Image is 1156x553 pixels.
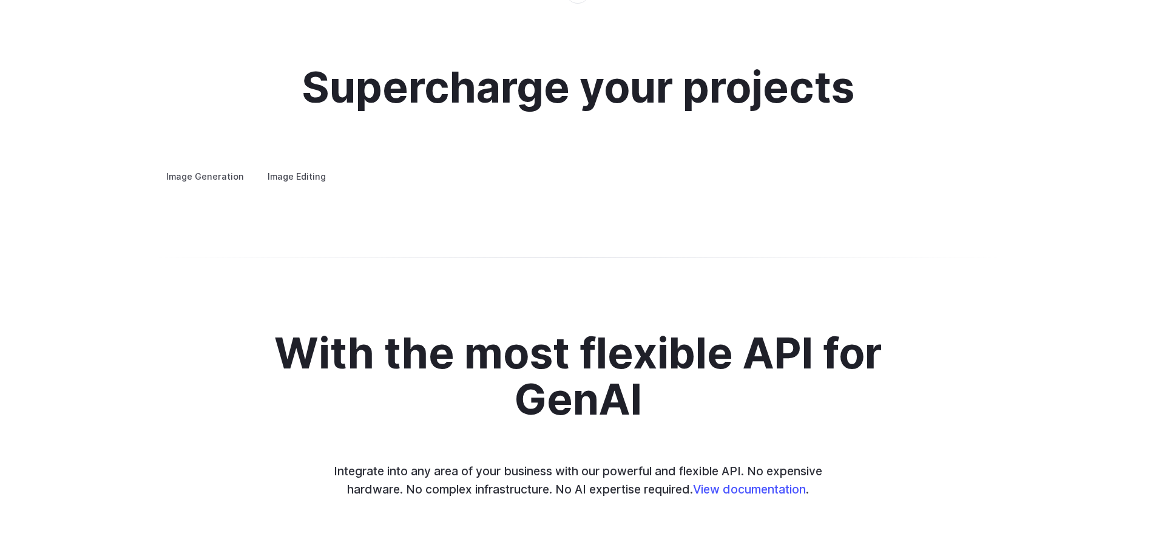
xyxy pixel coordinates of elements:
h2: With the most flexible API for GenAI [240,330,916,423]
p: Integrate into any area of your business with our powerful and flexible API. No expensive hardwar... [326,462,831,499]
h2: Supercharge your projects [302,64,854,111]
a: View documentation [693,482,806,497]
label: Image Generation [156,166,254,187]
label: Image Editing [257,166,336,187]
